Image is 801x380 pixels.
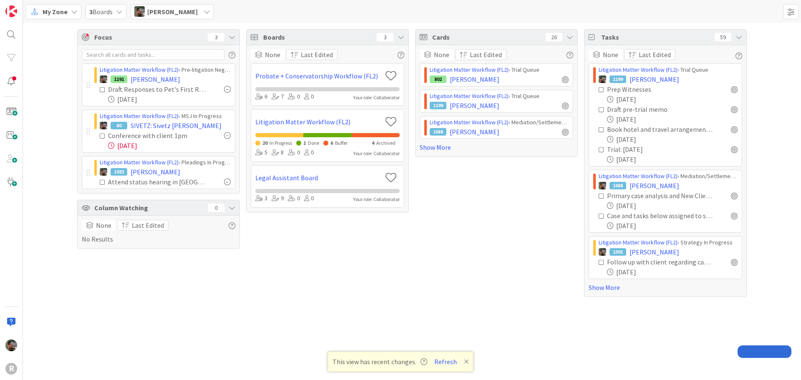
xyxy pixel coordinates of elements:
[255,194,267,203] div: 3
[610,248,626,256] div: 1391
[303,140,306,146] span: 1
[100,65,231,74] div: › Pre-litigation Negotiation
[332,357,427,367] span: This view has recent changes.
[470,50,502,60] span: Last Edited
[255,173,382,183] a: Legal Assistant Board
[376,140,395,146] span: Archived
[455,49,506,60] button: Last Edited
[420,142,573,152] a: Show More
[450,127,499,137] span: [PERSON_NAME]
[599,239,678,246] a: Litigation Matter Workflow (FL2)
[5,363,17,375] div: R
[607,94,738,104] div: [DATE]
[111,75,127,83] div: 1191
[353,150,400,157] div: Your role: Collaborator
[430,92,509,100] a: Litigation Matter Workflow (FL2)
[430,66,509,73] a: Litigation Matter Workflow (FL2)
[272,194,284,203] div: 9
[82,49,224,60] input: Search all cards and tasks...
[304,194,314,203] div: 0
[630,247,679,257] span: [PERSON_NAME]
[131,167,180,177] span: [PERSON_NAME]
[262,140,267,146] span: 20
[430,92,569,101] div: › Trial Queue
[599,65,738,74] div: › Trial Queue
[431,356,460,367] button: Refresh
[599,238,738,247] div: › Strategy In Progress
[100,158,231,167] div: › Pleadings In Progress
[131,121,222,131] span: SIVETZ: Sivetz [PERSON_NAME]
[603,50,618,60] span: None
[589,282,742,292] a: Show More
[607,221,738,231] div: [DATE]
[255,148,267,157] div: 5
[599,75,606,83] img: MW
[255,92,267,101] div: 6
[450,101,499,111] span: [PERSON_NAME]
[330,140,333,146] span: 6
[208,204,224,212] div: 0
[599,248,606,256] img: MW
[286,49,338,60] button: Last Edited
[599,172,678,180] a: Litigation Matter Workflow (FL2)
[108,94,231,104] div: [DATE]
[599,182,606,189] img: MW
[304,92,314,101] div: 0
[607,191,713,201] div: Primary case analysis and New Client Memo drafted and saved to file
[546,33,562,41] div: 26
[100,159,179,166] a: Litigation Matter Workflow (FL2)
[308,140,319,146] span: Done
[100,112,179,120] a: Litigation Matter Workflow (FL2)
[610,182,626,189] div: 1688
[100,112,231,121] div: › MSJ In Progress
[607,257,713,267] div: Follow up with client regarding case status
[304,148,314,157] div: 0
[630,181,679,191] span: [PERSON_NAME]
[111,122,127,129] div: 80
[100,168,107,176] img: MW
[434,50,449,60] span: None
[111,168,127,176] div: 1933
[265,50,280,60] span: None
[208,33,224,41] div: 3
[100,122,107,129] img: MW
[353,94,400,101] div: Your role: Collaborator
[108,84,206,94] div: Draft Responses to Pet's First RFPs and ROGs
[43,7,68,17] span: My Zone
[301,50,333,60] span: Last Edited
[131,74,180,84] span: [PERSON_NAME]
[108,177,206,187] div: Attend status hearing in [GEOGRAPHIC_DATA] 8/14
[94,32,201,42] span: Focus
[272,92,284,101] div: 7
[430,118,509,126] a: Litigation Matter Workflow (FL2)
[607,104,696,114] div: Draft pre-trial memo
[432,32,542,42] span: Cards
[607,267,738,277] div: [DATE]
[430,65,569,74] div: › Trial Queue
[450,74,499,84] span: [PERSON_NAME]
[100,75,107,83] img: MW
[147,7,198,17] span: [PERSON_NAME]
[607,201,738,211] div: [DATE]
[288,92,300,101] div: 0
[624,49,675,60] button: Last Edited
[607,144,683,154] div: Trial: [DATE]
[272,148,284,157] div: 8
[599,66,678,73] a: Litigation Matter Workflow (FL2)
[607,124,713,134] div: Book hotel and travel arrangements for trial
[715,33,731,41] div: 59
[89,8,93,16] b: 3
[599,172,738,181] div: › Mediation/Settlement Queue
[372,140,374,146] span: 4
[96,220,111,230] span: None
[89,7,113,17] span: Boards
[430,102,446,109] div: 1199
[639,50,671,60] span: Last Edited
[607,114,738,124] div: [DATE]
[263,32,373,42] span: Boards
[610,75,626,83] div: 1199
[5,340,17,351] img: MW
[377,33,393,41] div: 3
[108,141,231,151] div: [DATE]
[607,84,688,94] div: Prep Witnesses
